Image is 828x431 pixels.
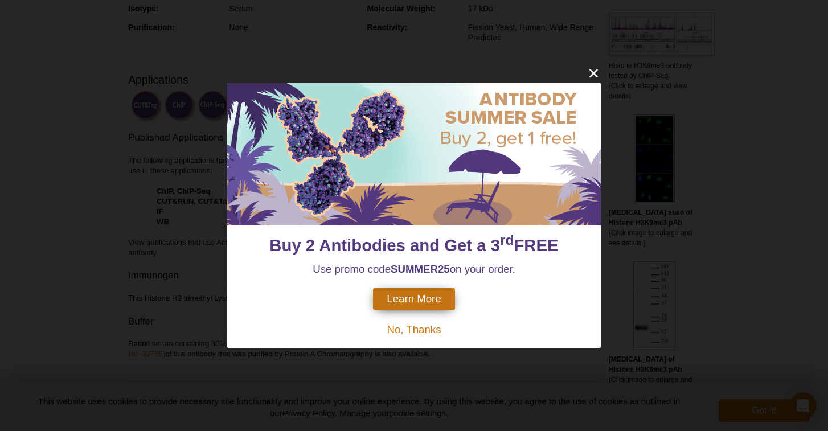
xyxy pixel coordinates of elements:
[269,236,558,255] span: Buy 2 Antibodies and Get a 3 FREE
[313,263,515,275] span: Use promo code on your order.
[500,233,514,248] sup: rd
[587,66,601,80] button: close
[387,293,441,305] span: Learn More
[387,323,441,335] span: No, Thanks
[391,263,450,275] strong: SUMMER25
